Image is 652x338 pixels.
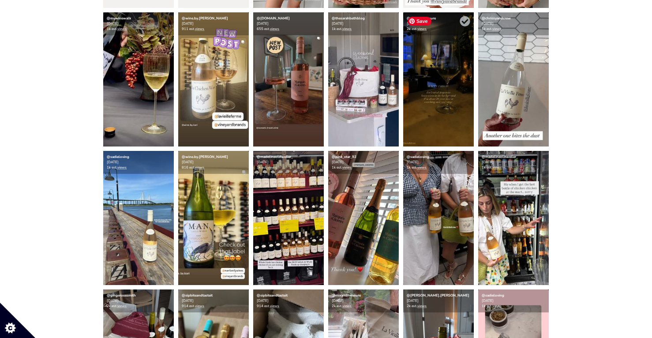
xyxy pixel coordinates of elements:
[257,16,290,21] a: @[DOMAIN_NAME]
[408,17,431,26] span: Save
[117,304,127,308] a: views
[182,16,228,21] a: @wine.by.[PERSON_NAME]
[478,289,549,312] div: [DATE] 1k est.
[492,304,502,308] a: views
[342,304,352,308] a: views
[492,165,502,170] a: views
[253,289,324,312] div: [DATE] 914 est.
[342,26,352,31] a: views
[403,151,474,174] div: [DATE] 1k est.
[253,12,324,35] div: [DATE] 655 est.
[267,165,277,170] a: views
[257,293,288,298] a: @sipbiteandtasteit
[178,151,249,174] div: [DATE] 816 est.
[103,151,174,174] div: [DATE] 1k est.
[107,154,129,159] a: @sadieloving
[482,293,504,298] a: @sadieloving
[417,165,427,170] a: views
[417,304,427,308] a: views
[328,151,399,174] div: [DATE] 1k est.
[403,12,474,35] div: [DATE] 2k est.
[182,154,228,159] a: @wine.by.[PERSON_NAME]
[492,26,502,31] a: views
[478,151,549,174] div: [DATE] 1k est.
[407,16,436,21] a: @mixandmeasure
[257,154,293,159] a: @madelineoldweiler_
[107,16,131,21] a: @mywinewalk
[332,154,356,159] a: @pink_star_92
[482,16,511,21] a: @chrissyandcrew
[103,289,174,312] div: [DATE] 2k est.
[407,154,429,159] a: @sadieloving
[117,165,127,170] a: views
[253,151,324,174] div: [DATE] 1k est.
[117,26,127,31] a: views
[478,12,549,35] div: [DATE] 1k est.
[103,12,174,35] div: [DATE] 1k est.
[332,293,361,298] a: @mixandmeasure
[403,289,474,312] div: [DATE] 2k est.
[107,293,136,298] a: @gingerosesmith
[332,16,365,21] a: @thesarahbethblog
[417,26,427,31] a: views
[270,304,279,308] a: views
[195,304,204,308] a: views
[178,289,249,312] div: [DATE] 914 est.
[482,154,518,159] a: @madelineoldweiler_
[328,12,399,35] div: [DATE] 1k est.
[328,289,399,312] div: [DATE] 2k est.
[195,165,204,170] a: views
[270,26,279,31] a: views
[342,165,352,170] a: views
[178,12,249,35] div: [DATE] 911 est.
[407,293,469,298] a: @[PERSON_NAME].[PERSON_NAME]
[182,293,213,298] a: @sipbiteandtasteit
[195,26,204,31] a: views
